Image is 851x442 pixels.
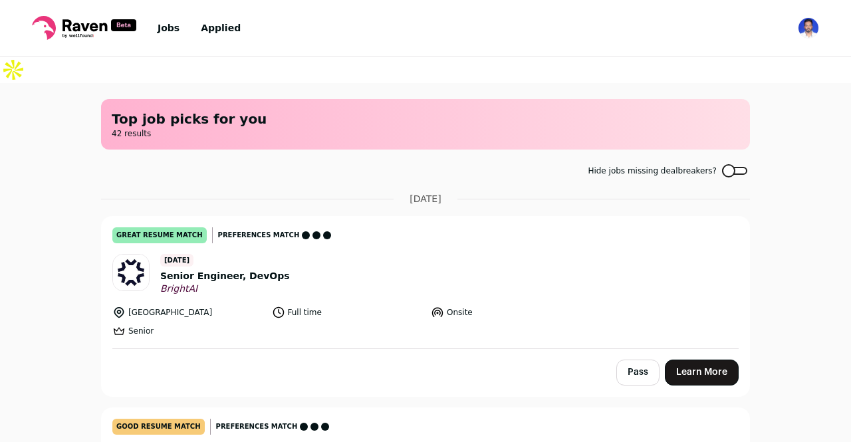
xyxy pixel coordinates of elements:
[588,166,717,176] span: Hide jobs missing dealbreakers?
[160,283,290,295] span: BrightAI
[272,306,424,319] li: Full time
[112,324,264,338] li: Senior
[216,420,298,433] span: Preferences match
[616,360,660,386] button: Pass
[113,255,149,290] img: 80c33f365f7e11466a05ce9d253c7b8bdd020b8284a4dd0e22b4d4ff37d9fabd.jpg
[218,229,300,242] span: Preferences match
[665,360,739,386] a: Learn More
[112,227,207,243] div: great resume match
[102,217,749,348] a: great resume match Preferences match [DATE] Senior Engineer, DevOps BrightAI [GEOGRAPHIC_DATA] Fu...
[201,23,241,33] a: Applied
[158,23,180,33] a: Jobs
[112,306,264,319] li: [GEOGRAPHIC_DATA]
[160,269,290,283] span: Senior Engineer, DevOps
[112,110,739,128] h1: Top job picks for you
[112,128,739,139] span: 42 results
[798,17,819,39] img: 16329026-medium_jpg
[431,306,582,319] li: Onsite
[160,254,193,267] span: [DATE]
[798,17,819,39] button: Open dropdown
[112,419,205,435] div: good resume match
[410,192,441,205] span: [DATE]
